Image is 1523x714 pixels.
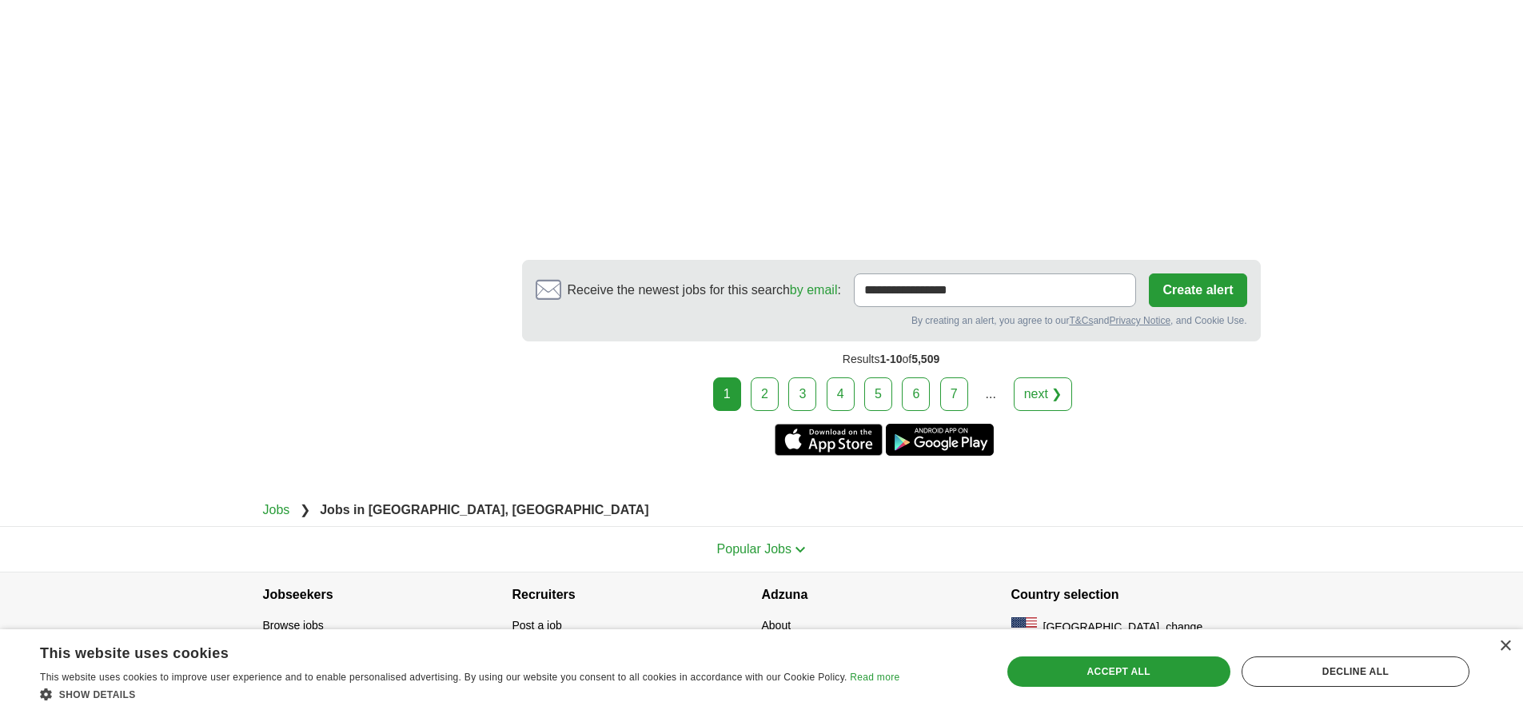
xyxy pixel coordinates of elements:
[911,353,939,365] span: 5,509
[713,377,741,411] div: 1
[40,672,847,683] span: This website uses cookies to improve user experience and to enable personalised advertising. By u...
[263,503,290,517] a: Jobs
[1014,377,1073,411] a: next ❯
[1007,656,1230,687] div: Accept all
[751,377,779,411] a: 2
[827,377,855,411] a: 4
[775,424,883,456] a: Get the iPhone app
[568,281,841,300] span: Receive the newest jobs for this search :
[717,542,791,556] span: Popular Jobs
[1109,315,1170,326] a: Privacy Notice
[902,377,930,411] a: 6
[263,619,324,632] a: Browse jobs
[300,503,310,517] span: ❯
[864,377,892,411] a: 5
[1011,572,1261,617] h4: Country selection
[1166,619,1202,636] button: change
[975,378,1007,410] div: ...
[788,377,816,411] a: 3
[522,341,1261,377] div: Results of
[320,503,648,517] strong: Jobs in [GEOGRAPHIC_DATA], [GEOGRAPHIC_DATA]
[1499,640,1511,652] div: Close
[850,672,899,683] a: Read more, opens a new window
[1043,619,1160,636] span: [GEOGRAPHIC_DATA]
[879,353,902,365] span: 1-10
[886,424,994,456] a: Get the Android app
[795,546,806,553] img: toggle icon
[1242,656,1469,687] div: Decline all
[59,689,136,700] span: Show details
[512,619,562,632] a: Post a job
[536,313,1247,328] div: By creating an alert, you agree to our and , and Cookie Use.
[1069,315,1093,326] a: T&Cs
[1011,617,1037,636] img: US flag
[40,686,899,702] div: Show details
[40,639,859,663] div: This website uses cookies
[940,377,968,411] a: 7
[762,619,791,632] a: About
[1149,273,1246,307] button: Create alert
[790,283,838,297] a: by email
